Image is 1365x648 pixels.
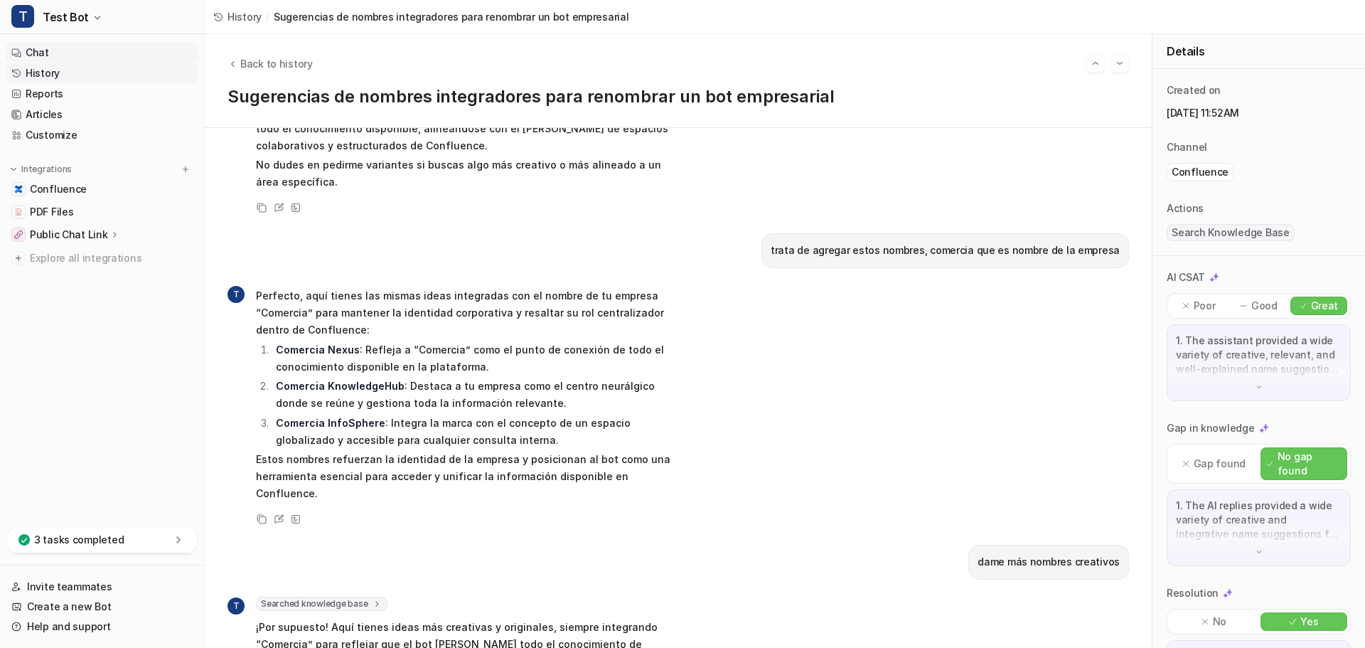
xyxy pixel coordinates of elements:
span: History [227,9,262,24]
span: Explore all integrations [30,247,193,270]
p: Poor [1194,299,1216,313]
p: Yes [1300,615,1318,629]
span: Sugerencias de nombres integradores para renombrar un bot empresarial [274,9,629,24]
div: Details [1152,34,1365,69]
p: Public Chat Link [30,228,108,242]
span: Confluence [30,182,87,196]
h1: Sugerencias de nombres integradores para renombrar un bot empresarial [227,87,1129,107]
a: Chat [6,43,198,63]
span: Test Bot [43,7,89,27]
p: Gap found [1194,457,1246,471]
p: No gap found [1278,450,1341,478]
p: Good [1251,299,1278,313]
a: ConfluenceConfluence [6,179,198,199]
a: History [213,9,262,24]
p: 1. The AI replies provided a wide variety of creative and integrative name suggestions for a bot ... [1176,499,1342,541]
strong: Comercia InfoSphere [276,417,385,429]
p: Resolution [1167,586,1219,600]
button: Back to history [227,56,313,71]
span: Search Knowledge Base [1167,224,1295,241]
button: Go to next session [1110,54,1129,73]
p: [DATE] 11:52AM [1167,106,1351,120]
img: explore all integrations [11,251,26,265]
p: Created on [1167,83,1221,97]
p: Estos nombres refuerzan la identidad de la empresa y posicionan al bot como una herramienta esenc... [256,451,672,502]
span: T [227,286,245,303]
a: Customize [6,125,198,145]
p: dame más nombres creativos [978,553,1120,570]
p: 1. The assistant provided a wide variety of creative, relevant, and well-explained name suggestio... [1176,334,1342,376]
a: Invite teammates [6,577,198,597]
span: / [266,9,269,24]
img: expand menu [9,164,18,174]
p: Actions [1167,201,1204,216]
img: down-arrow [1254,547,1264,557]
img: Previous session [1091,57,1101,70]
p: : Refleja a “Comercia” como el punto de conexión de todo el conocimiento disponible en la platafo... [276,341,672,376]
span: Searched knowledge base [256,597,387,611]
img: Next session [1115,57,1125,70]
img: down-arrow [1254,382,1264,392]
a: Help and support [6,617,198,637]
a: History [6,63,198,83]
span: T [11,5,34,28]
p: : Integra la marca con el concepto de un espacio globalizado y accesible para cualquier consulta ... [276,415,672,449]
a: PDF FilesPDF Files [6,202,198,222]
button: Go to previous session [1086,54,1105,73]
a: Reports [6,84,198,104]
a: Explore all integrations [6,248,198,268]
p: AI CSAT [1167,270,1205,285]
img: menu_add.svg [181,164,191,174]
span: Back to history [240,56,313,71]
p: No [1213,615,1226,629]
p: Gap in knowledge [1167,421,1255,435]
p: : Destaca a tu empresa como el centro neurálgico donde se reúne y gestiona toda la información re... [276,378,672,412]
button: Integrations [6,162,76,176]
p: Great [1311,299,1339,313]
p: 3 tasks completed [34,533,124,547]
p: Perfecto, aquí tienes las mismas ideas integradas con el nombre de tu empresa “Comercia” para man... [256,287,672,339]
p: Channel [1167,140,1207,154]
img: PDF Files [14,208,23,216]
a: Articles [6,105,198,124]
p: Confluence [1172,165,1228,179]
strong: Comercia Nexus [276,344,360,356]
p: Estos nombres son neutros, técnicos e invitan a la colaboración y la consulta de todo el conocimi... [256,103,672,154]
img: Public Chat Link [14,230,23,239]
img: Confluence [14,185,23,193]
span: T [227,597,245,615]
p: trata de agregar estos nombres, comercia que es nombre de la empresa [771,242,1120,259]
strong: Comercia KnowledgeHub [276,380,405,392]
p: No dudes en pedirme variantes si buscas algo más creativo o más alineado a un área específica. [256,156,672,191]
a: Create a new Bot [6,597,198,617]
span: PDF Files [30,205,73,219]
p: Integrations [21,164,72,175]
